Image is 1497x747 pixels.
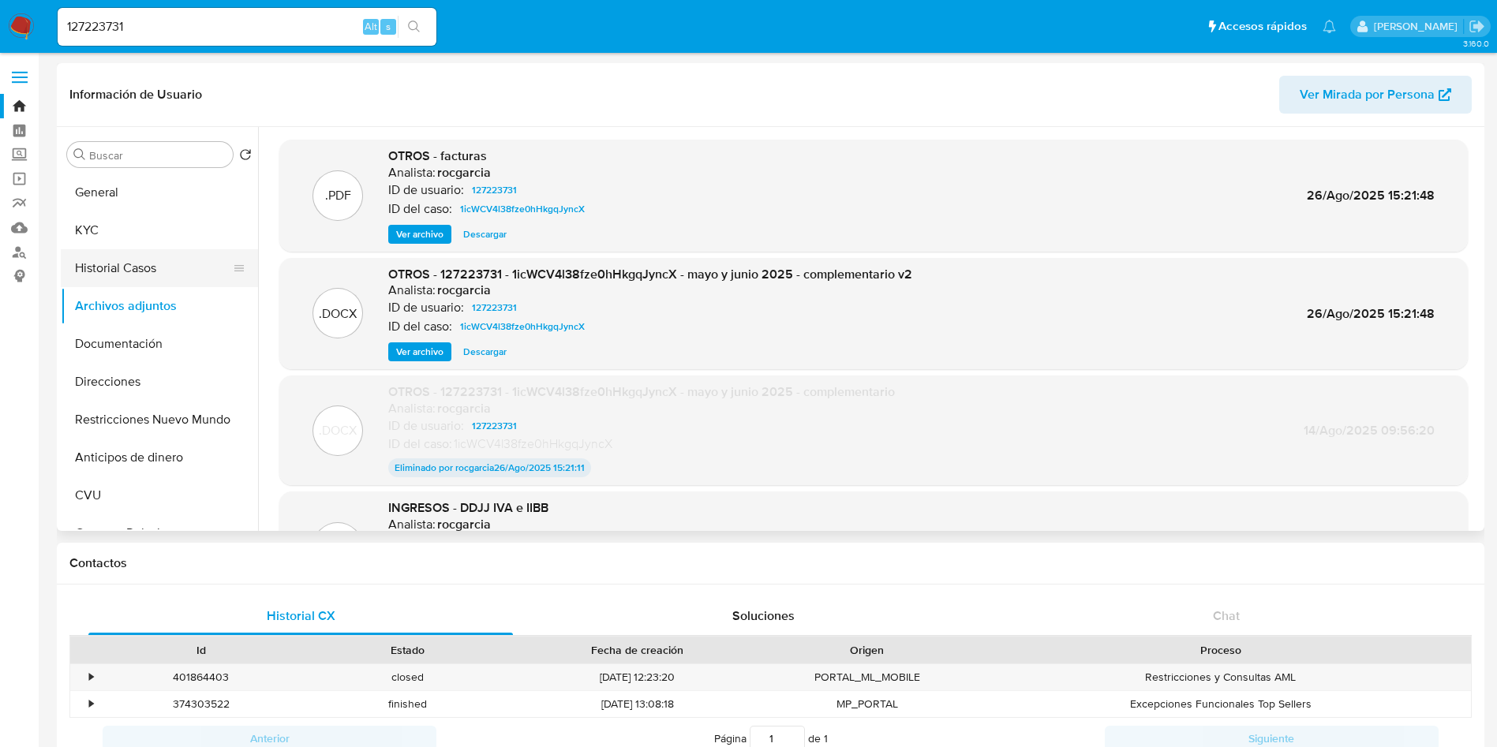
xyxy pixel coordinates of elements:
[824,730,828,746] span: 1
[396,344,443,360] span: Ver archivo
[1307,304,1435,323] span: 26/Ago/2025 15:21:48
[971,664,1471,690] div: Restricciones y Consultas AML
[466,181,523,200] a: 127223731
[396,226,443,242] span: Ver archivo
[463,226,507,242] span: Descargar
[61,476,258,514] button: CVU
[73,148,86,161] button: Buscar
[388,435,895,453] div: 1icWCV4l38fze0hHkgqJyncX
[454,200,591,218] a: 1icWCV4l38fze0hHkgqJyncX
[472,416,517,435] span: 127223731
[325,187,351,204] p: .PDF
[1218,18,1307,35] span: Accesos rápidos
[472,298,517,317] span: 127223731
[305,664,511,690] div: closed
[764,691,971,717] div: MP_PORTAL
[437,165,491,181] h6: rocgarcia
[454,317,591,336] a: 1icWCV4l38fze0hHkgqJyncX
[388,342,451,361] button: Ver archivo
[239,148,252,166] button: Volver al orden por defecto
[69,555,1472,571] h1: Contactos
[455,342,515,361] button: Descargar
[316,642,500,658] div: Estado
[61,174,258,211] button: General
[388,418,464,434] p: ID de usuario:
[388,282,436,298] p: Analista:
[305,691,511,717] div: finished
[398,16,430,38] button: search-icon
[388,182,464,198] p: ID de usuario:
[455,225,515,244] button: Descargar
[1279,76,1472,114] button: Ver Mirada por Persona
[61,325,258,363] button: Documentación
[466,298,523,317] a: 127223731
[386,19,391,34] span: s
[388,458,591,477] p: Eliminado por rocgarcia 26/Ago/2025 15:21:11
[437,517,491,532] h6: rocgarcia
[61,211,258,249] button: KYC
[58,17,436,37] input: Buscar usuario o caso...
[61,249,245,287] button: Historial Casos
[982,642,1460,658] div: Proceso
[89,670,93,685] div: •
[466,416,523,435] a: 127223731
[98,664,305,690] div: 401864403
[522,642,753,658] div: Fecha de creación
[69,87,202,103] h1: Información de Usuario
[61,439,258,476] button: Anticipos de dinero
[971,691,1471,717] div: Excepciones Funcionales Top Sellers
[460,317,585,336] span: 1icWCV4l38fze0hHkgqJyncX
[109,642,294,658] div: Id
[1323,20,1336,33] a: Notificaciones
[463,344,507,360] span: Descargar
[89,697,93,712] div: •
[89,148,226,162] input: Buscar
[388,225,451,244] button: Ver archivo
[61,514,258,552] button: Cruces y Relaciones
[511,664,764,690] div: [DATE] 12:23:20
[388,165,436,181] p: Analista:
[437,401,491,416] h6: rocgarcia
[388,436,452,452] p: ID del caso:
[388,383,895,401] span: OTROS - 127223731 - 1icWCV4l38fze0hHkgqJyncX - mayo y junio 2025 - complementario
[365,19,377,34] span: Alt
[388,499,548,517] span: INGRESOS - DDJJ IVA e IIBB
[1469,18,1485,35] a: Salir
[1304,421,1435,439] span: 14/Ago/2025 09:56:20
[388,147,487,165] span: OTROS - facturas
[98,691,305,717] div: 374303522
[511,691,764,717] div: [DATE] 13:08:18
[388,319,452,334] p: ID del caso:
[1307,186,1435,204] span: 26/Ago/2025 15:21:48
[388,401,436,416] p: Analista:
[319,422,357,439] p: .DOCX
[472,181,517,200] span: 127223731
[61,287,258,325] button: Archivos adjuntos
[61,401,258,439] button: Restricciones Nuevo Mundo
[460,200,585,218] span: 1icWCV4l38fze0hHkgqJyncX
[1213,607,1240,625] span: Chat
[1300,76,1435,114] span: Ver Mirada por Persona
[388,265,912,283] span: OTROS - 127223731 - 1icWCV4l38fze0hHkgqJyncX - mayo y junio 2025 - complementario v2
[319,305,357,323] p: .DOCX
[764,664,971,690] div: PORTAL_ML_MOBILE
[437,282,491,298] h6: rocgarcia
[775,642,960,658] div: Origen
[732,607,795,625] span: Soluciones
[388,300,464,316] p: ID de usuario:
[61,363,258,401] button: Direcciones
[1374,19,1463,34] p: rocio.garcia@mercadolibre.com
[388,201,452,217] p: ID del caso:
[267,607,335,625] span: Historial CX
[388,517,436,532] p: Analista:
